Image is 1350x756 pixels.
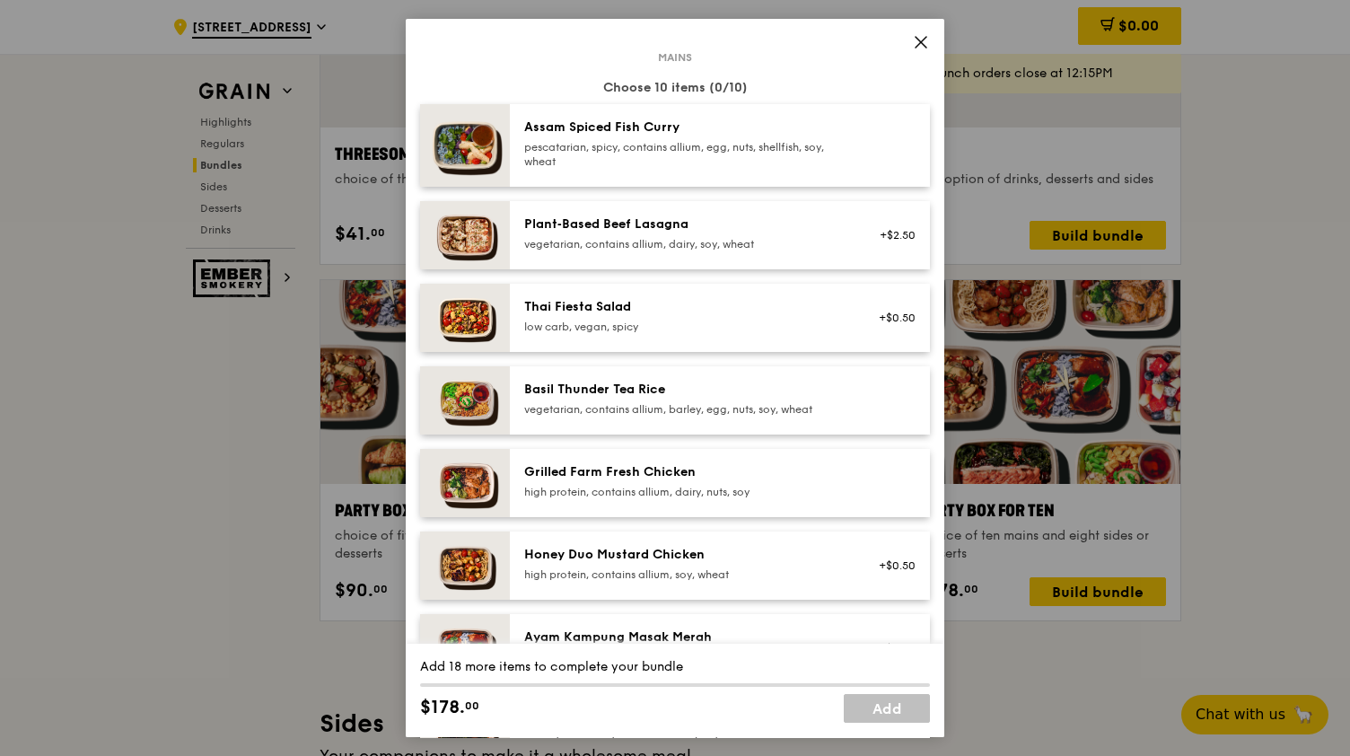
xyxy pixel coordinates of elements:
[420,532,510,600] img: daily_normal_Honey_Duo_Mustard_Chicken__Horizontal_.jpg
[420,201,510,269] img: daily_normal_Citrusy-Cauliflower-Plant-Based-Lasagna-HORZ.jpg
[524,119,846,136] div: Assam Spiced Fish Curry
[420,614,510,682] img: daily_normal_Ayam_Kampung_Masak_Merah_Horizontal_.jpg
[524,381,846,399] div: Basil Thunder Tea Rice
[524,463,846,481] div: Grilled Farm Fresh Chicken
[651,50,699,65] span: Mains
[524,215,846,233] div: Plant‑Based Beef Lasagna
[465,699,479,713] span: 00
[420,658,930,676] div: Add 18 more items to complete your bundle
[524,567,846,582] div: high protein, contains allium, soy, wheat
[524,237,846,251] div: vegetarian, contains allium, dairy, soy, wheat
[868,641,916,655] div: +$0.50
[524,546,846,564] div: Honey Duo Mustard Chicken
[524,485,846,499] div: high protein, contains allium, dairy, nuts, soy
[420,694,465,721] span: $178.
[524,402,846,417] div: vegetarian, contains allium, barley, egg, nuts, soy, wheat
[524,320,846,334] div: low carb, vegan, spicy
[420,79,930,97] div: Choose 10 items (0/10)
[420,284,510,352] img: daily_normal_Thai_Fiesta_Salad__Horizontal_.jpg
[524,629,846,646] div: Ayam Kampung Masak Merah
[420,104,510,187] img: daily_normal_Assam_Spiced_Fish_Curry__Horizontal_.jpg
[868,311,916,325] div: +$0.50
[844,694,930,723] a: Add
[420,449,510,517] img: daily_normal_HORZ-Grilled-Farm-Fresh-Chicken.jpg
[524,298,846,316] div: Thai Fiesta Salad
[420,366,510,435] img: daily_normal_HORZ-Basil-Thunder-Tea-Rice.jpg
[868,228,916,242] div: +$2.50
[524,140,846,169] div: pescatarian, spicy, contains allium, egg, nuts, shellfish, soy, wheat
[868,558,916,573] div: +$0.50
